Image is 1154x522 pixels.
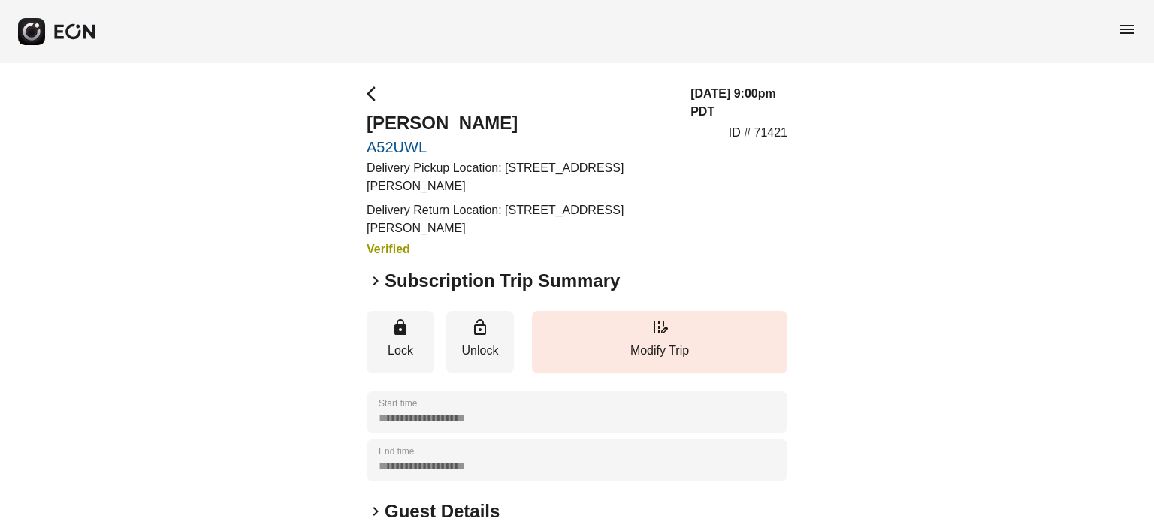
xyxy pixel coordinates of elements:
span: keyboard_arrow_right [367,502,385,520]
button: Lock [367,311,434,373]
span: lock_open [471,318,489,336]
span: keyboard_arrow_right [367,272,385,290]
p: Unlock [454,342,506,360]
span: menu [1118,20,1136,38]
a: A52UWL [367,138,672,156]
button: Unlock [446,311,514,373]
p: Delivery Return Location: [STREET_ADDRESS][PERSON_NAME] [367,201,672,237]
span: lock [391,318,409,336]
h3: Verified [367,240,672,258]
span: edit_road [651,318,669,336]
p: Delivery Pickup Location: [STREET_ADDRESS][PERSON_NAME] [367,159,672,195]
h2: [PERSON_NAME] [367,111,672,135]
h2: Subscription Trip Summary [385,269,620,293]
p: ID # 71421 [729,124,787,142]
span: arrow_back_ios [367,85,385,103]
h3: [DATE] 9:00pm PDT [690,85,787,121]
p: Lock [374,342,427,360]
button: Modify Trip [532,311,787,373]
p: Modify Trip [539,342,780,360]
